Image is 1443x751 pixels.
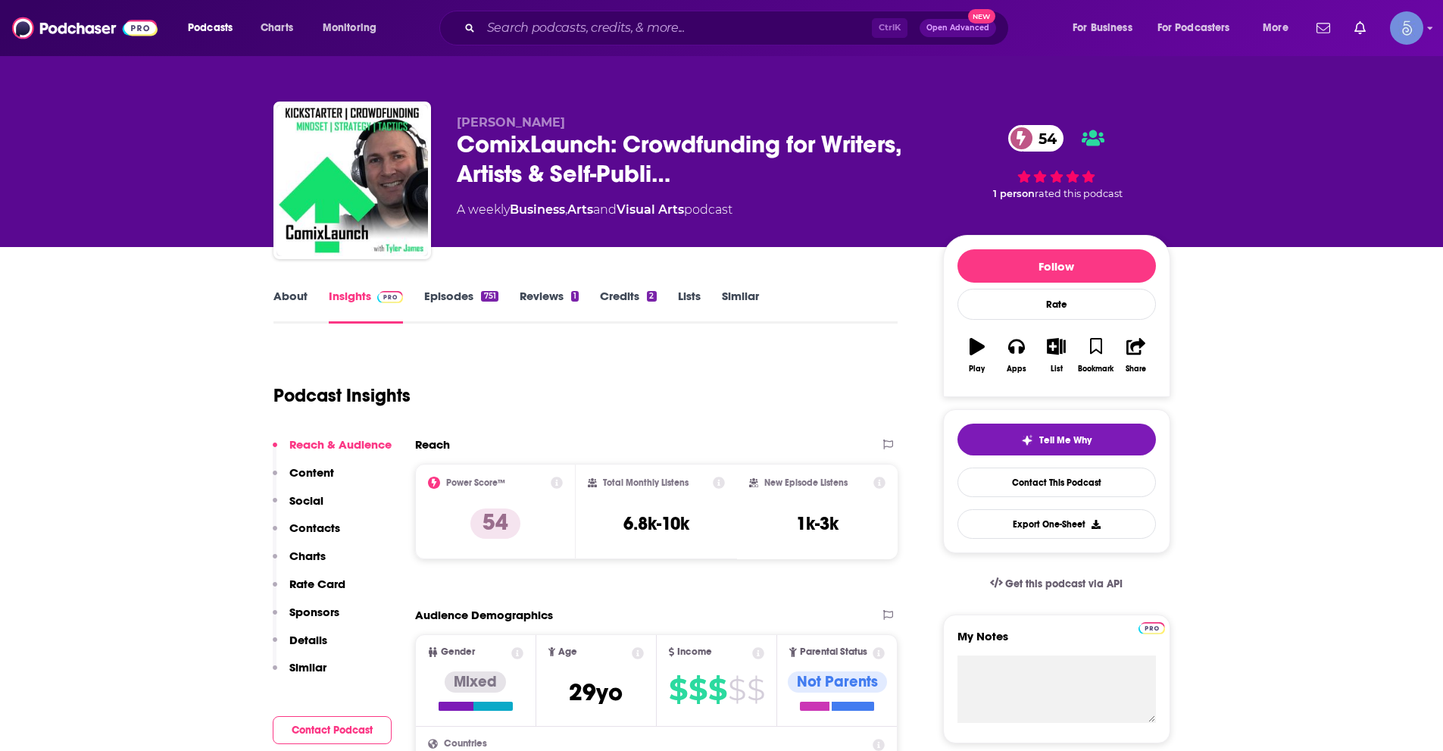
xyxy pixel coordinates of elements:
span: rated this podcast [1035,188,1123,199]
a: Charts [251,16,302,40]
span: Open Advanced [926,24,989,32]
div: 1 [571,291,579,302]
span: Podcasts [188,17,233,39]
span: Parental Status [800,647,867,657]
button: Show profile menu [1390,11,1423,45]
span: $ [689,677,707,702]
div: 2 [647,291,656,302]
span: Logged in as Spiral5-G1 [1390,11,1423,45]
div: Apps [1007,365,1026,374]
input: Search podcasts, credits, & more... [481,16,872,40]
span: For Business [1073,17,1132,39]
a: Visual Arts [617,202,684,217]
button: open menu [1252,16,1307,40]
button: Bookmark [1076,328,1116,383]
button: Open AdvancedNew [920,19,996,37]
a: InsightsPodchaser Pro [329,289,404,324]
h3: 6.8k-10k [623,512,689,535]
button: open menu [1062,16,1151,40]
div: 54 1 personrated this podcast [943,115,1170,209]
p: Content [289,465,334,480]
span: Gender [441,647,475,657]
button: open menu [1148,16,1252,40]
span: $ [708,677,726,702]
img: Podchaser Pro [377,291,404,303]
div: A weekly podcast [457,201,732,219]
button: Play [957,328,997,383]
a: ComixLaunch: Crowdfunding for Writers, Artists & Self-Publishers on Kickstarter... and Beyond! [276,105,428,256]
span: Age [558,647,577,657]
h2: Reach [415,437,450,452]
p: 54 [470,508,520,539]
img: Podchaser - Follow, Share and Rate Podcasts [12,14,158,42]
button: Share [1116,328,1155,383]
div: Bookmark [1078,365,1113,374]
span: Get this podcast via API [1005,577,1123,590]
span: and [593,202,617,217]
a: Similar [722,289,759,324]
p: Contacts [289,521,340,535]
a: About [273,289,308,324]
span: 1 person [993,188,1035,199]
h3: 1k-3k [796,512,839,535]
a: Get this podcast via API [978,565,1135,602]
div: Share [1126,365,1146,374]
button: Rate Card [273,577,345,605]
p: Sponsors [289,605,339,619]
span: Tell Me Why [1039,434,1092,446]
a: Contact This Podcast [957,468,1156,497]
button: Charts [273,549,326,577]
span: New [968,9,995,23]
button: Follow [957,249,1156,283]
h1: Podcast Insights [273,384,411,407]
h2: Audience Demographics [415,608,553,622]
p: Similar [289,660,326,674]
a: Lists [678,289,701,324]
button: Contacts [273,521,340,549]
p: Reach & Audience [289,437,392,452]
span: For Podcasters [1157,17,1230,39]
h2: Total Monthly Listens [603,477,689,488]
a: Credits2 [600,289,656,324]
span: $ [669,677,687,702]
button: Sponsors [273,605,339,633]
span: Countries [444,739,487,749]
a: Pro website [1138,620,1165,634]
button: Contact Podcast [273,716,392,744]
span: 29 yo [569,677,623,707]
a: Show notifications dropdown [1310,15,1336,41]
span: $ [747,677,764,702]
p: Social [289,493,323,508]
button: Reach & Audience [273,437,392,465]
span: [PERSON_NAME] [457,115,565,130]
button: Details [273,633,327,661]
button: List [1036,328,1076,383]
span: $ [728,677,745,702]
p: Rate Card [289,577,345,591]
img: User Profile [1390,11,1423,45]
div: Mixed [445,671,506,693]
button: tell me why sparkleTell Me Why [957,424,1156,455]
span: More [1263,17,1288,39]
p: Details [289,633,327,647]
img: Podchaser Pro [1138,622,1165,634]
span: Income [677,647,712,657]
label: My Notes [957,629,1156,656]
a: Arts [567,202,593,217]
span: 54 [1023,125,1064,152]
span: Ctrl K [872,18,907,38]
button: Similar [273,660,326,688]
a: Show notifications dropdown [1348,15,1372,41]
h2: New Episode Listens [764,477,848,488]
span: Charts [261,17,293,39]
button: open menu [177,16,252,40]
button: Content [273,465,334,493]
div: List [1051,365,1063,374]
span: Monitoring [323,17,376,39]
img: tell me why sparkle [1021,434,1033,446]
div: Not Parents [788,671,887,693]
button: open menu [312,16,396,40]
a: Episodes751 [424,289,498,324]
button: Apps [997,328,1036,383]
